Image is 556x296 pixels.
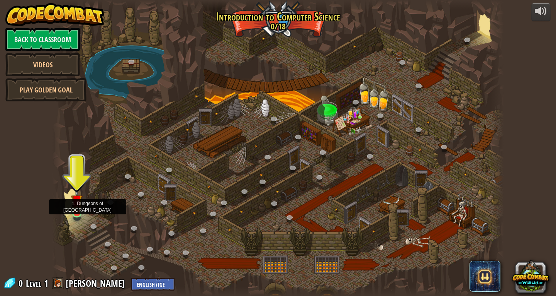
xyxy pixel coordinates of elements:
button: Adjust volume [531,3,551,21]
a: Back to Classroom [5,28,80,51]
a: Videos [5,53,80,76]
span: 1 [44,277,48,289]
img: level-banner-unstarted.png [71,187,83,214]
a: Play Golden Goal [5,78,86,101]
span: Level [26,277,41,290]
span: 0 [19,277,25,289]
img: CodeCombat - Learn how to code by playing a game [5,3,104,26]
a: [PERSON_NAME] [66,277,127,289]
